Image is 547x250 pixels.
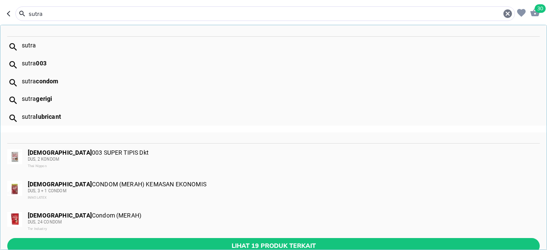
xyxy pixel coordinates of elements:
div: 003 SUPER TIPIS Dkt [28,149,539,170]
span: 30 [535,4,546,13]
b: [DEMOGRAPHIC_DATA] [28,181,92,188]
b: condom [36,78,58,85]
b: gerigi [36,95,52,102]
div: CONDOM (MERAH) KEMASAN EKONOMIS [28,181,539,201]
div: sutra [22,42,539,49]
span: DUS, 24 CONDOM [28,220,62,224]
b: lubricant [36,113,61,120]
div: Condom (MERAH) [28,212,539,232]
div: sutra [22,60,539,67]
b: 003 [36,60,46,67]
input: Cari 4000+ produk di sini [28,9,503,18]
b: [DEMOGRAPHIC_DATA] [28,149,92,156]
span: INNOLATEX [28,196,47,200]
button: 30 [528,5,540,18]
span: Tnr Industry [28,227,47,231]
span: DUS, 3 + 1 CONDOM [28,188,67,193]
div: sutra [22,95,539,102]
b: [DEMOGRAPHIC_DATA] [28,212,92,219]
div: sutra [22,78,539,85]
span: DUS, 2 KONDOM [28,157,59,162]
div: sutra [22,113,539,120]
span: Thai Nippon [28,164,47,168]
